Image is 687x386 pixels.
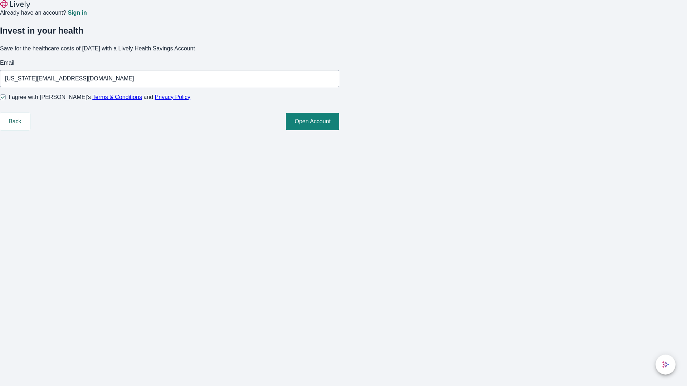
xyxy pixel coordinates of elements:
svg: Lively AI Assistant [662,361,669,368]
span: I agree with [PERSON_NAME]’s and [9,93,190,102]
a: Privacy Policy [155,94,191,100]
button: chat [656,355,676,375]
button: Open Account [286,113,339,130]
a: Sign in [68,10,87,16]
a: Terms & Conditions [92,94,142,100]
